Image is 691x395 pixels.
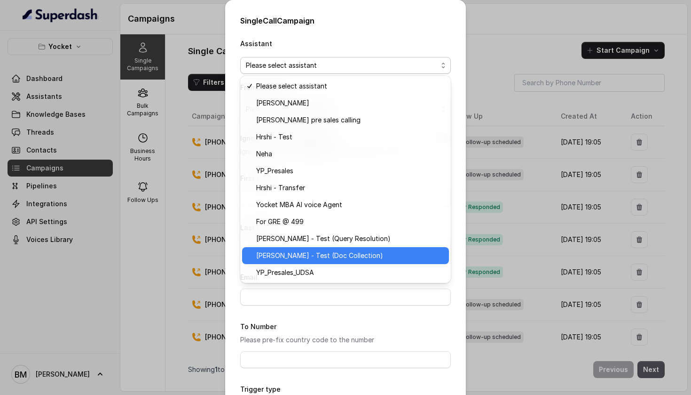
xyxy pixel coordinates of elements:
[256,199,443,210] span: Yocket MBA AI voice Agent
[256,216,443,227] span: For GRE @ 499
[256,250,443,261] span: [PERSON_NAME] - Test (Doc Collection)
[256,97,443,109] span: [PERSON_NAME]
[256,131,443,143] span: Hrshi - Test
[256,182,443,193] span: Hrshi - Transfer
[256,81,443,92] span: Please select assistant
[256,233,443,244] span: [PERSON_NAME] - Test (Query Resolution)
[240,76,451,283] div: Please select assistant
[256,148,443,160] span: Neha
[256,114,443,126] span: [PERSON_NAME] pre sales calling
[256,267,443,278] span: YP_Presales_UDSA
[246,60,438,71] span: Please select assistant
[240,57,451,74] button: Please select assistant
[256,165,443,177] span: YP_Presales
